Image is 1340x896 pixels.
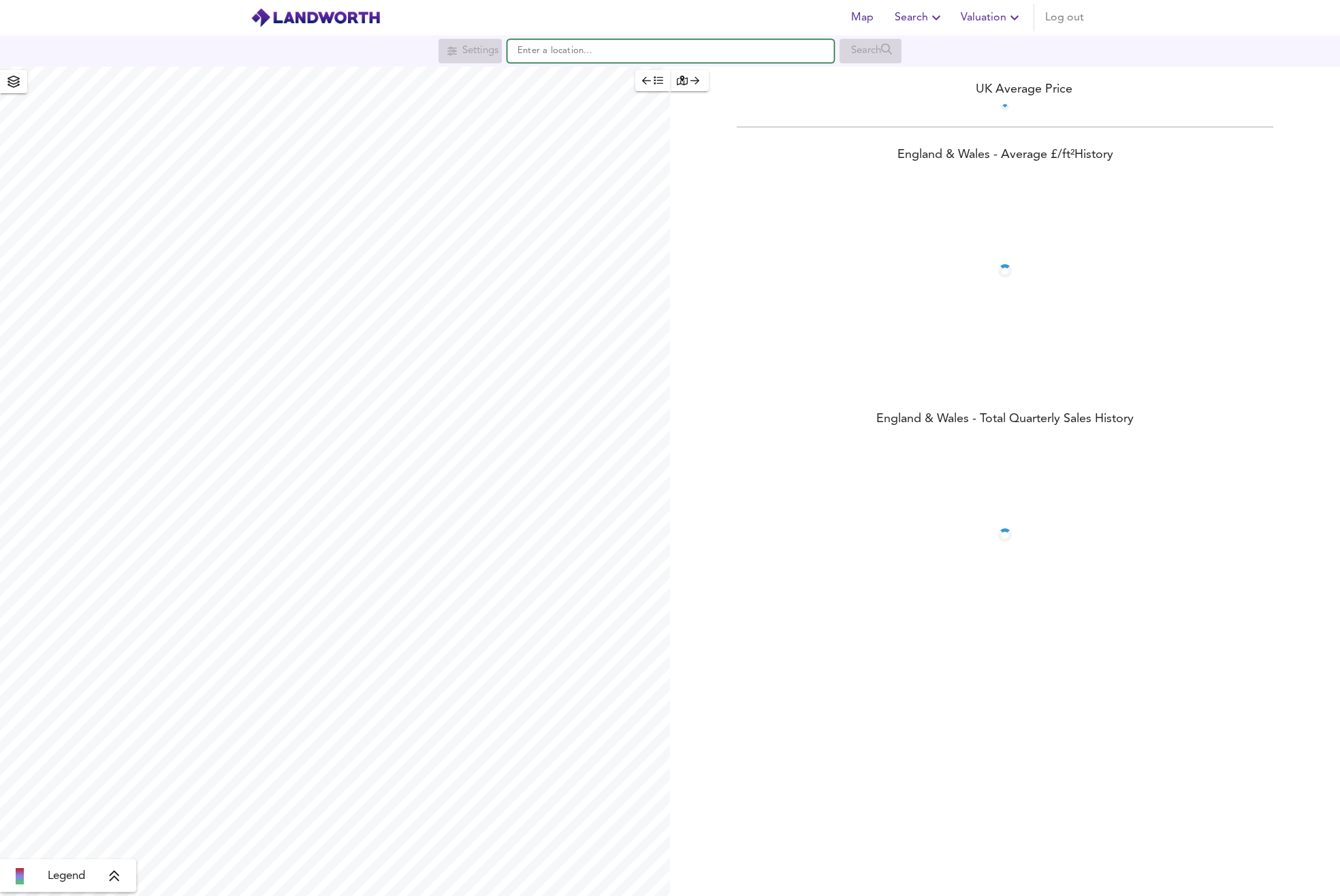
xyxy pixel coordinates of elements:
[840,4,884,31] button: Map
[955,4,1028,31] button: Valuation
[840,39,902,63] div: Search for a location first or explore the map
[846,8,878,27] span: Map
[507,39,834,63] input: Enter a location...
[438,39,502,63] div: Search for a location first or explore the map
[670,80,1340,99] div: UK Average Price
[961,8,1023,27] span: Valuation
[889,4,950,31] button: Search
[670,411,1340,430] div: England & Wales - Total Quarterly Sales History
[895,8,944,27] span: Search
[48,868,85,884] span: Legend
[251,7,381,28] img: logo
[1040,4,1089,31] button: Log out
[1045,8,1084,27] span: Log out
[670,146,1340,165] div: England & Wales - Average £/ ft² History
